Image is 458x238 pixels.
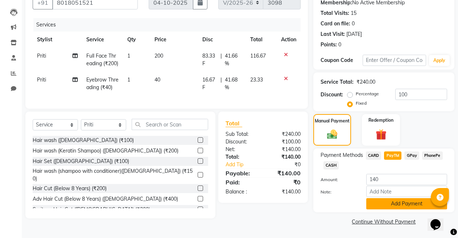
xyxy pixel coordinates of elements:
[263,146,306,153] div: ₹140.00
[366,186,447,197] input: Add Note
[123,32,150,48] th: Qty
[263,169,306,178] div: ₹140.00
[321,30,345,38] div: Last Visit:
[356,78,375,86] div: ₹240.00
[220,138,263,146] div: Discount:
[428,209,451,231] iframe: chat widget
[37,53,46,59] span: Priti
[315,176,361,183] label: Amount:
[321,41,337,49] div: Points:
[250,53,266,59] span: 116.67
[86,76,119,91] span: Eyebrow Threading (₹40)
[33,167,195,183] div: Hair wash (shampoo with conditioner)([DEMOGRAPHIC_DATA]) (₹150)
[37,76,46,83] span: Priti
[220,130,263,138] div: Sub Total:
[220,76,222,91] span: |
[315,189,361,195] label: Note:
[321,78,354,86] div: Service Total:
[321,20,350,28] div: Card on file:
[33,185,107,192] div: Hair Cut (Below 8 Years) (₹200)
[324,129,341,140] img: _cash.svg
[225,52,242,67] span: 41.66 %
[220,188,263,196] div: Balance :
[33,18,306,32] div: Services
[82,32,123,48] th: Service
[321,57,363,64] div: Coupon Code
[372,128,390,141] img: _gift.svg
[321,151,363,159] span: Payment Methods
[366,174,447,185] input: Amount
[321,9,349,17] div: Total Visits:
[220,146,263,153] div: Net:
[198,32,246,48] th: Disc
[315,118,350,124] label: Manual Payment
[263,153,306,161] div: ₹140.00
[127,53,130,59] span: 1
[368,117,393,124] label: Redemption
[33,158,129,165] div: Hair Set ([DEMOGRAPHIC_DATA]) (₹100)
[277,32,301,48] th: Action
[356,100,367,107] label: Fixed
[366,151,381,160] span: CARD
[225,76,242,91] span: 41.68 %
[150,32,198,48] th: Price
[363,55,426,66] input: Enter Offer / Coupon Code
[263,188,306,196] div: ₹140.00
[270,161,306,168] div: ₹0
[250,76,263,83] span: 23.33
[323,161,339,170] span: CASH
[351,9,356,17] div: 15
[356,91,379,97] label: Percentage
[429,55,450,66] button: Apply
[263,130,306,138] div: ₹240.00
[33,32,82,48] th: Stylist
[220,178,263,187] div: Paid:
[346,30,362,38] div: [DATE]
[202,52,218,67] span: 83.33 F
[315,218,453,226] a: Continue Without Payment
[338,41,341,49] div: 0
[220,161,270,168] a: Add Tip
[220,153,263,161] div: Total:
[154,76,160,83] span: 40
[404,151,419,160] span: GPay
[366,198,447,209] button: Add Payment
[33,147,178,155] div: Hair wash (Keratin Shampoo) ([DEMOGRAPHIC_DATA]) (₹200)
[33,206,150,213] div: Spritens Hair Cut ([DEMOGRAPHIC_DATA]) (₹200)
[384,151,401,160] span: PayTM
[263,138,306,146] div: ₹100.00
[127,76,130,83] span: 1
[220,169,263,178] div: Payable:
[132,119,208,130] input: Search or Scan
[321,91,343,99] div: Discount:
[246,32,276,48] th: Total
[226,120,242,127] span: Total
[202,76,218,91] span: 16.67 F
[422,151,443,160] span: PhonePe
[352,20,355,28] div: 0
[220,52,222,67] span: |
[263,178,306,187] div: ₹0
[33,137,134,144] div: Hair wash ([DEMOGRAPHIC_DATA]) (₹100)
[154,53,163,59] span: 200
[86,53,118,67] span: Full Face Threading (₹200)
[33,195,178,203] div: Adv Hair Cut (Below 8 Years) ([DEMOGRAPHIC_DATA]) (₹400)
